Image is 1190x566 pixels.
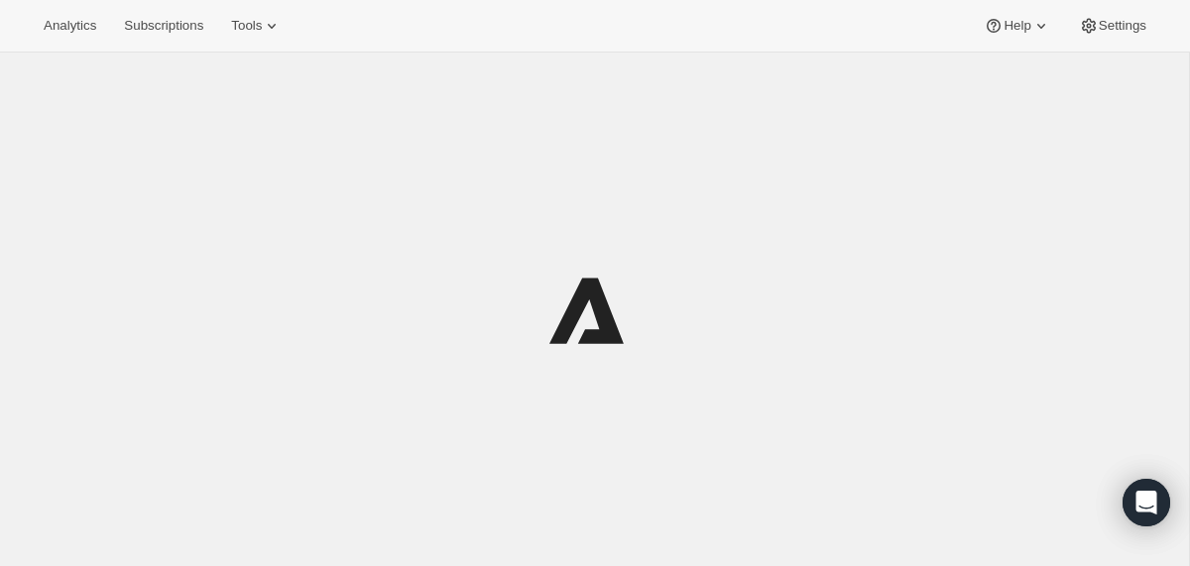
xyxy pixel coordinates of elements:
[1067,12,1158,40] button: Settings
[1099,18,1146,34] span: Settings
[219,12,294,40] button: Tools
[44,18,96,34] span: Analytics
[231,18,262,34] span: Tools
[1004,18,1030,34] span: Help
[112,12,215,40] button: Subscriptions
[972,12,1062,40] button: Help
[124,18,203,34] span: Subscriptions
[1123,479,1170,526] div: Open Intercom Messenger
[32,12,108,40] button: Analytics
